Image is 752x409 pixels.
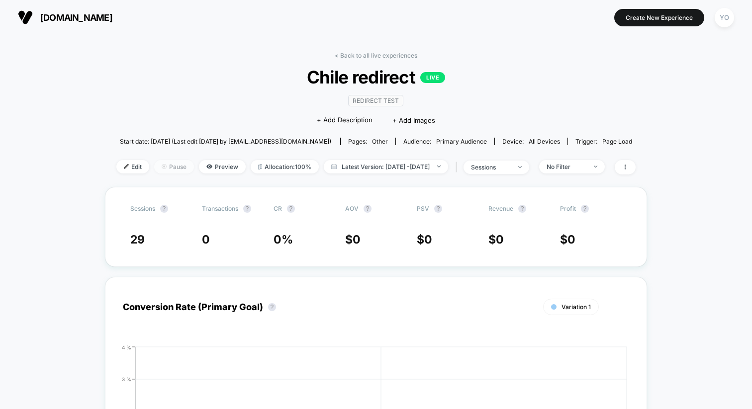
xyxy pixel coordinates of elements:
[18,10,33,25] img: Visually logo
[614,9,704,26] button: Create New Experience
[122,376,131,382] tspan: 3 %
[594,165,597,167] img: end
[324,160,448,173] span: Latest Version: [DATE] - [DATE]
[202,205,238,212] span: Transactions
[417,233,432,246] span: $
[154,160,194,173] span: Pause
[345,205,359,212] span: AOV
[560,233,575,246] span: $
[581,205,589,213] button: ?
[417,205,429,212] span: PSV
[40,12,112,23] span: [DOMAIN_NAME]
[602,138,632,145] span: Page Load
[258,164,262,169] img: rebalance
[392,116,435,124] span: + Add Images
[268,303,276,311] button: ?
[162,164,167,169] img: end
[353,233,361,246] span: 0
[488,205,513,212] span: Revenue
[567,233,575,246] span: 0
[199,160,246,173] span: Preview
[317,115,373,125] span: + Add Description
[124,164,129,169] img: edit
[130,233,145,246] span: 29
[130,205,155,212] span: Sessions
[142,67,610,87] span: Chile redirect
[434,205,442,213] button: ?
[403,138,487,145] div: Audience:
[715,8,734,27] div: YO
[562,303,591,311] span: Variation 1
[120,138,331,145] span: Start date: [DATE] (Last edit [DATE] by [EMAIL_ADDRESS][DOMAIN_NAME])
[274,205,282,212] span: CR
[488,233,504,246] span: $
[243,205,251,213] button: ?
[372,138,388,145] span: other
[712,7,737,28] button: YO
[436,138,487,145] span: Primary Audience
[274,233,293,246] span: 0 %
[345,233,361,246] span: $
[251,160,319,173] span: Allocation: 100%
[116,160,149,173] span: Edit
[496,233,504,246] span: 0
[518,205,526,213] button: ?
[424,233,432,246] span: 0
[364,205,372,213] button: ?
[160,205,168,213] button: ?
[453,160,464,174] span: |
[529,138,560,145] span: all devices
[122,344,131,350] tspan: 4 %
[518,166,522,168] img: end
[437,165,441,167] img: end
[348,95,403,106] span: Redirect Test
[547,163,586,170] div: No Filter
[15,9,115,25] button: [DOMAIN_NAME]
[202,233,210,246] span: 0
[348,138,388,145] div: Pages:
[575,138,632,145] div: Trigger:
[335,52,417,59] a: < Back to all live experiences
[420,72,445,83] p: LIVE
[471,164,511,171] div: sessions
[331,164,337,169] img: calendar
[287,205,295,213] button: ?
[494,138,567,145] span: Device:
[560,205,576,212] span: Profit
